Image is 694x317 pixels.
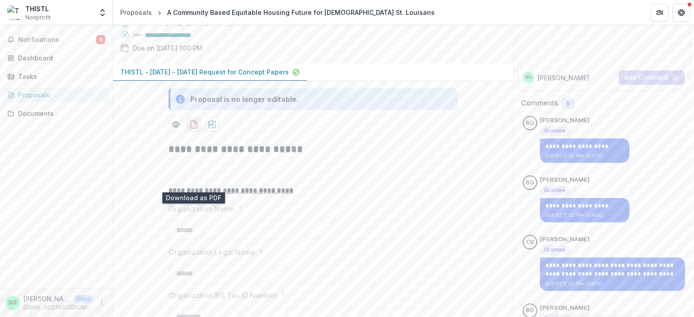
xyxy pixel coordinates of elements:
[205,117,219,132] button: download-proposal
[526,239,534,245] div: Charlie Blake
[120,8,152,17] div: Proposals
[540,175,590,184] p: [PERSON_NAME]
[540,116,590,125] p: [PERSON_NAME]
[619,70,685,85] button: Add Comment
[18,109,102,118] div: Documents
[117,6,155,19] a: Proposals
[4,87,109,102] a: Proposals
[4,106,109,121] a: Documents
[167,8,435,17] div: A Community Based Equitable Housing Future for [DEMOGRAPHIC_DATA] St. Louisans
[544,247,566,253] span: Grantee
[18,53,102,63] div: Dashboard
[169,290,277,301] p: Organization IRS Tax ID Number
[23,303,93,312] p: [EMAIL_ADDRESS][DOMAIN_NAME]
[4,51,109,65] a: Dashboard
[169,117,183,132] button: Preview 24582f53-d915-4ba5-9347-7f48775f5e05-0.pdf
[526,308,534,313] div: Beth Gombos
[4,32,109,47] button: Notifications8
[74,295,93,303] p: User
[190,94,299,105] div: Proposal is no longer editable.
[117,6,438,19] nav: breadcrumb
[133,32,142,38] p: 100 %
[651,4,669,22] button: Partners
[23,294,70,303] p: [PERSON_NAME]
[18,90,102,100] div: Proposals
[540,235,590,244] p: [PERSON_NAME]
[544,187,566,193] span: Grantee
[169,203,234,214] p: Organization Name
[544,128,566,134] span: Grantee
[545,152,624,159] p: [DATE] 12:02 PM • [DATE]
[526,180,534,186] div: Beth Gombos
[96,35,105,44] span: 8
[540,303,590,312] p: [PERSON_NAME]
[133,43,202,53] p: Due on [DATE] 1:00 PM
[4,69,109,84] a: Tasks
[18,72,102,81] div: Tasks
[545,280,680,287] p: [DATE] 12:02 PM • [DATE]
[18,36,96,44] span: Notifications
[526,120,534,126] div: Beth Gombos
[187,117,201,132] button: download-proposal
[538,73,589,83] p: [PERSON_NAME]
[25,14,51,22] span: Nonprofit
[566,100,570,107] span: 6
[7,5,22,20] img: THISTL
[9,300,17,306] div: Beth Gombos
[96,4,109,22] button: Open entity switcher
[672,4,690,22] button: Get Help
[25,4,51,14] div: THISTL
[169,247,255,257] p: Organization Legal Name
[120,67,289,77] p: THISTL - [DATE] - [DATE] Request for Concept Papers
[96,298,107,308] button: More
[521,99,558,107] h2: Comments
[545,212,624,219] p: [DATE] 12:02 PM • [DATE]
[526,75,532,80] div: Beth Gombos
